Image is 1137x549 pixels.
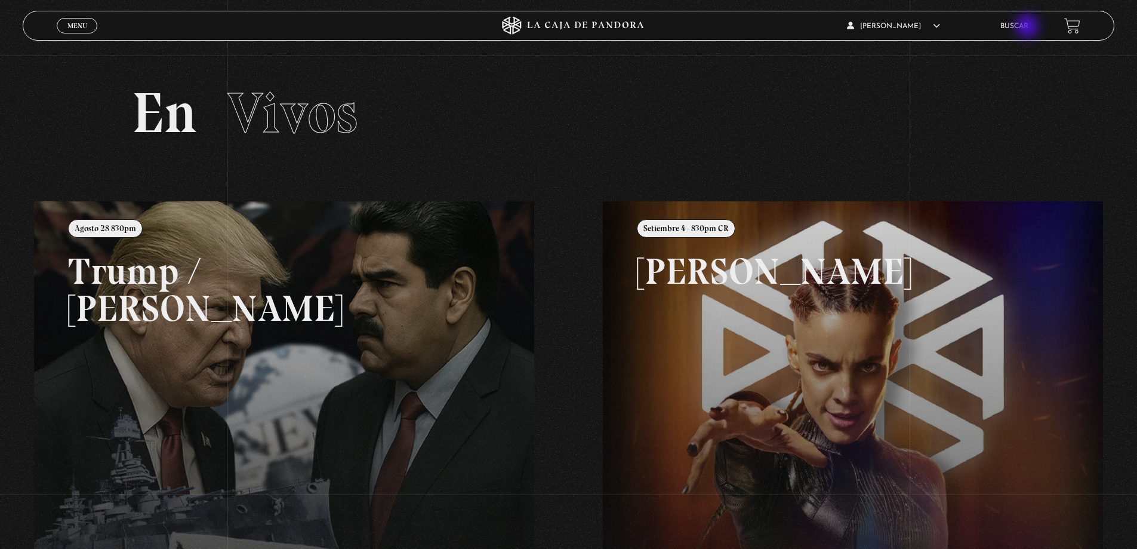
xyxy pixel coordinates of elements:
span: [PERSON_NAME] [847,23,940,30]
span: Menu [67,22,87,29]
a: Buscar [1000,23,1028,30]
a: View your shopping cart [1064,18,1080,34]
h2: En [132,85,1005,142]
span: Vivos [227,79,358,147]
span: Cerrar [63,32,91,41]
